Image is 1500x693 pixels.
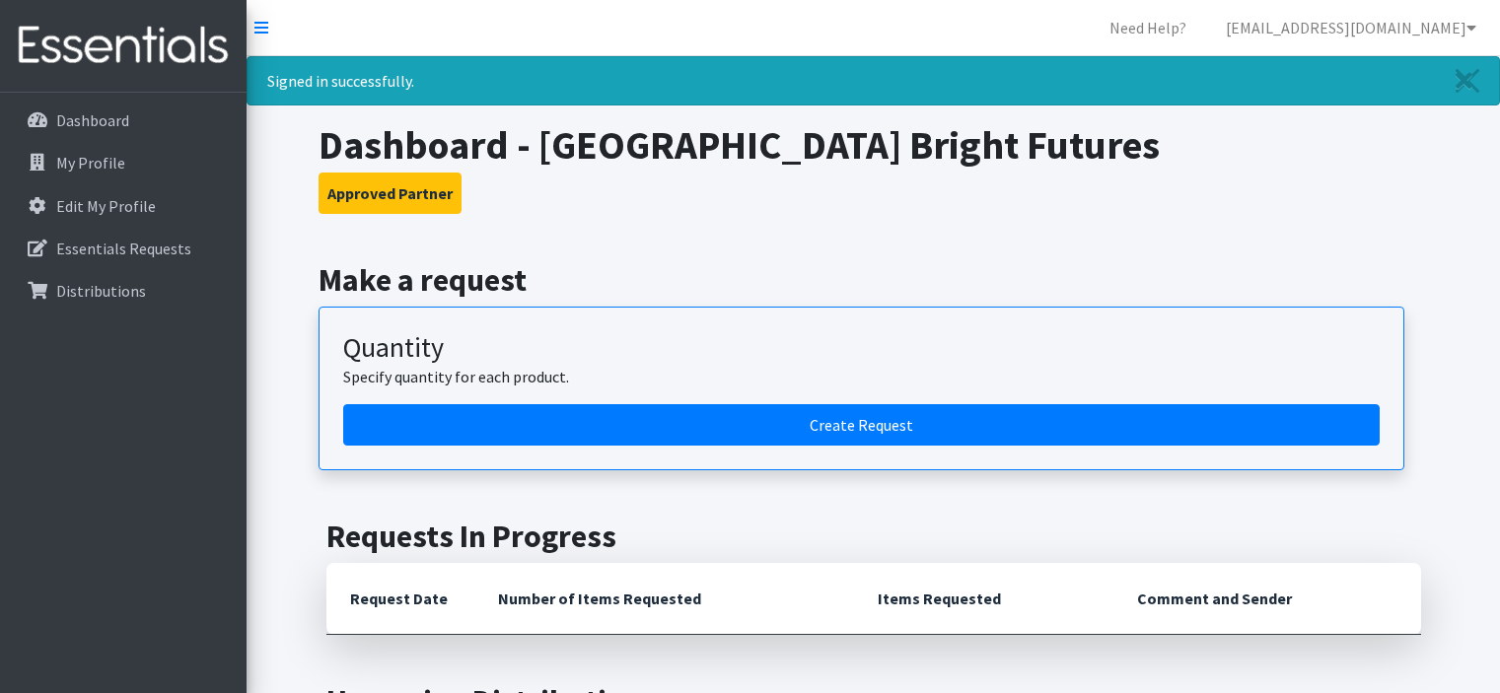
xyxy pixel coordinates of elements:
[319,261,1428,299] h2: Make a request
[1094,8,1202,47] a: Need Help?
[474,563,855,635] th: Number of Items Requested
[1113,563,1420,635] th: Comment and Sender
[854,563,1113,635] th: Items Requested
[343,331,1380,365] h3: Quantity
[56,239,191,258] p: Essentials Requests
[326,518,1421,555] h2: Requests In Progress
[326,563,474,635] th: Request Date
[343,404,1380,446] a: Create a request by quantity
[247,56,1500,105] div: Signed in successfully.
[8,186,239,226] a: Edit My Profile
[56,281,146,301] p: Distributions
[8,101,239,140] a: Dashboard
[1436,57,1499,104] a: Close
[56,196,156,216] p: Edit My Profile
[56,153,125,173] p: My Profile
[343,365,1380,388] p: Specify quantity for each product.
[56,110,129,130] p: Dashboard
[8,143,239,182] a: My Profile
[319,121,1428,169] h1: Dashboard - [GEOGRAPHIC_DATA] Bright Futures
[1210,8,1492,47] a: [EMAIL_ADDRESS][DOMAIN_NAME]
[8,229,239,268] a: Essentials Requests
[8,271,239,311] a: Distributions
[319,173,462,214] button: Approved Partner
[8,13,239,79] img: HumanEssentials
